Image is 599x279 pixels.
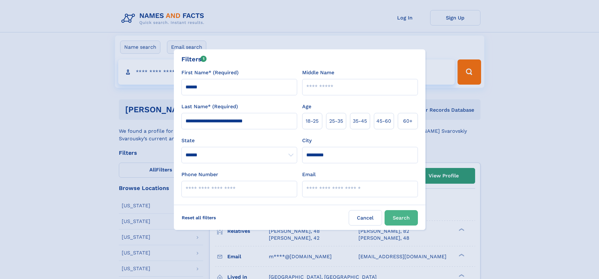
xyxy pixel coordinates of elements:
label: Cancel [349,210,382,226]
span: 45‑60 [376,117,391,125]
label: State [181,137,297,144]
label: Last Name* (Required) [181,103,238,110]
label: Phone Number [181,171,218,178]
button: Search [385,210,418,226]
label: Reset all filters [178,210,220,225]
span: 35‑45 [353,117,367,125]
span: 60+ [403,117,413,125]
span: 18‑25 [306,117,319,125]
label: Age [302,103,311,110]
div: Filters [181,54,207,64]
label: City [302,137,312,144]
span: 25‑35 [329,117,343,125]
label: First Name* (Required) [181,69,239,76]
label: Middle Name [302,69,334,76]
label: Email [302,171,316,178]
